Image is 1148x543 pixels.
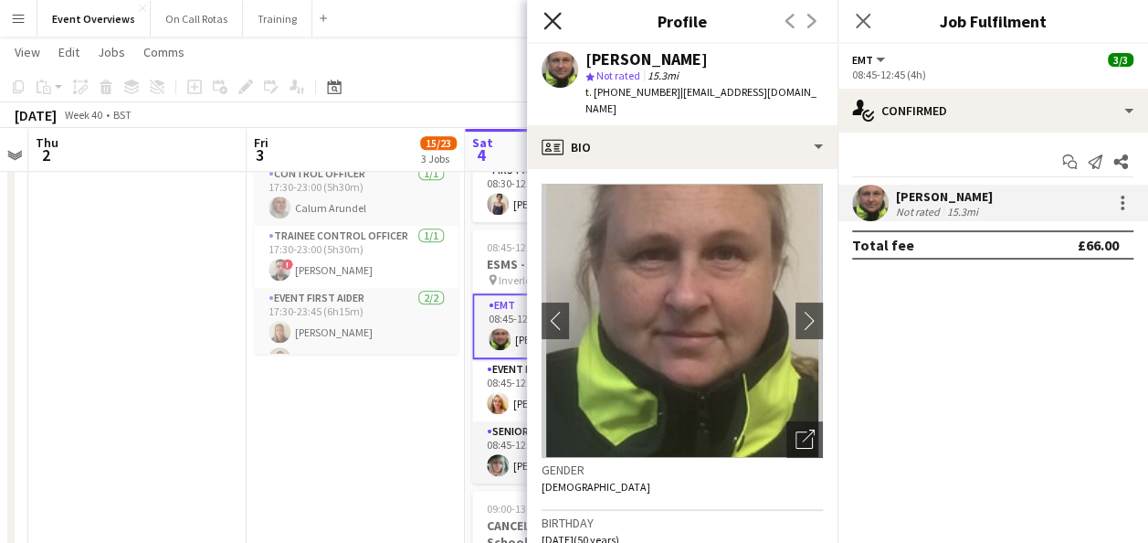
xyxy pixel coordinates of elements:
h3: ESMS - Inverleith [472,256,677,272]
h3: Profile [527,9,837,33]
div: Open photos pop-in [786,421,823,458]
span: Sat [472,134,493,151]
span: 09:00-13:00 (4h) [487,502,561,516]
app-card-role: Trainee Control Officer1/117:30-23:00 (5h30m)![PERSON_NAME] [254,226,458,288]
span: Inverleith Playing Fields [499,273,609,287]
span: Comms [143,44,184,60]
div: [DATE] [15,106,57,124]
div: Not rated [896,205,943,218]
span: Thu [36,134,58,151]
button: On Call Rotas [151,1,243,37]
button: EMT [852,53,888,67]
app-job-card: 17:30-23:45 (6h15m)11/11CANCELLED - Edinburgh Rugby | [GEOGRAPHIC_DATA] [GEOGRAPHIC_DATA]5 RolesC... [254,83,458,354]
a: Jobs [90,40,132,64]
app-card-role: Senior Clinician1/108:45-12:45 (4h)[PERSON_NAME] [472,421,677,484]
div: [PERSON_NAME] [896,188,993,205]
app-card-role: EMT1/108:45-12:45 (4h)[PERSON_NAME] [472,293,677,359]
app-card-role: First Aid Lead1/108:30-12:30 (4h)[PERSON_NAME] [472,160,677,222]
div: Confirmed [837,89,1148,133]
app-card-role: Event First Aider2/217:30-23:45 (6h15m)[PERSON_NAME][PERSON_NAME] [254,288,458,377]
span: EMT [852,53,873,67]
span: Jobs [98,44,125,60]
span: 15.3mi [644,69,682,82]
img: Crew avatar or photo [542,184,823,458]
app-card-role: Event First Aider1/108:45-12:45 (4h)[PERSON_NAME] [472,359,677,421]
span: Not rated [596,69,640,82]
h3: Job Fulfilment [837,9,1148,33]
span: Week 40 [60,108,106,122]
button: Training [243,1,312,37]
span: 15/23 [420,136,457,150]
div: BST [113,108,132,122]
span: Edit [58,44,79,60]
a: View [7,40,47,64]
div: 08:45-12:45 (4h) [852,68,1133,81]
app-job-card: 08:45-12:45 (4h)3/3ESMS - Inverleith Inverleith Playing Fields3 RolesEMT1/108:45-12:45 (4h)[PERSO... [472,229,677,484]
span: t. [PHONE_NUMBER] [585,85,680,99]
span: Fri [254,134,269,151]
div: [PERSON_NAME] [585,51,708,68]
span: View [15,44,40,60]
a: Edit [51,40,87,64]
div: 3 Jobs [421,152,456,165]
h3: Birthday [542,515,823,531]
span: 3/3 [1108,53,1133,67]
div: Bio [527,125,837,169]
div: 15.3mi [943,205,982,218]
div: Total fee [852,236,914,254]
span: ! [282,259,293,270]
app-card-role: Control Officer1/117:30-23:00 (5h30m)Calum Arundel [254,164,458,226]
span: 08:45-12:45 (4h) [487,240,561,254]
a: Comms [136,40,192,64]
span: [DEMOGRAPHIC_DATA] [542,480,650,494]
span: 3 [251,144,269,165]
div: £66.00 [1078,236,1119,254]
span: 4 [469,144,493,165]
h3: Gender [542,462,823,478]
button: Event Overviews [37,1,151,37]
span: 2 [33,144,58,165]
span: | [EMAIL_ADDRESS][DOMAIN_NAME] [585,85,816,115]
